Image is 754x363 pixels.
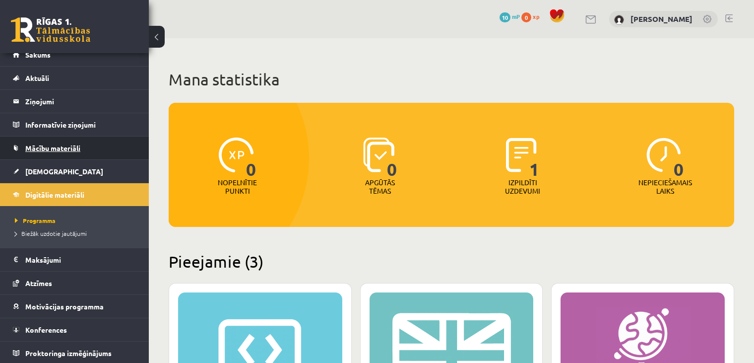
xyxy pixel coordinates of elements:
[387,138,397,178] span: 0
[13,90,136,113] a: Ziņojumi
[500,12,510,22] span: 10
[533,12,539,20] span: xp
[15,229,87,237] span: Biežāk uzdotie jautājumi
[25,190,84,199] span: Digitālie materiāli
[500,12,520,20] a: 10 mP
[503,178,542,195] p: Izpildīti uzdevumi
[13,160,136,183] a: [DEMOGRAPHIC_DATA]
[13,295,136,318] a: Motivācijas programma
[25,325,67,334] span: Konferences
[674,138,684,178] span: 0
[11,17,90,42] a: Rīgas 1. Tālmācības vidusskola
[363,138,394,172] img: icon-learned-topics-4a711ccc23c960034f471b6e78daf4a3bad4a20eaf4de84257b87e66633f6470.svg
[25,248,136,271] legend: Maksājumi
[13,43,136,66] a: Sākums
[25,50,51,59] span: Sākums
[25,113,136,136] legend: Informatīvie ziņojumi
[13,67,136,89] a: Aktuāli
[218,178,257,195] p: Nopelnītie punkti
[25,279,52,288] span: Atzīmes
[614,15,624,25] img: Sabīne Vorza
[25,73,49,82] span: Aktuāli
[521,12,544,20] a: 0 xp
[15,216,139,225] a: Programma
[529,138,540,178] span: 1
[13,113,136,136] a: Informatīvie ziņojumi
[246,138,256,178] span: 0
[13,248,136,271] a: Maksājumi
[169,252,734,271] h2: Pieejamie (3)
[15,229,139,238] a: Biežāk uzdotie jautājumi
[512,12,520,20] span: mP
[13,272,136,294] a: Atzīmes
[361,178,399,195] p: Apgūtās tēmas
[13,318,136,341] a: Konferences
[630,14,692,24] a: [PERSON_NAME]
[15,217,56,224] span: Programma
[25,90,136,113] legend: Ziņojumi
[169,70,734,89] h1: Mana statistika
[13,183,136,206] a: Digitālie materiāli
[13,137,136,159] a: Mācību materiāli
[219,138,253,172] img: icon-xp-0682a9bc20223a9ccc6f5883a126b849a74cddfe5390d2b41b4391c66f2066e7.svg
[521,12,531,22] span: 0
[506,138,537,172] img: icon-completed-tasks-ad58ae20a441b2904462921112bc710f1caf180af7a3daa7317a5a94f2d26646.svg
[25,167,103,176] span: [DEMOGRAPHIC_DATA]
[646,138,681,172] img: icon-clock-7be60019b62300814b6bd22b8e044499b485619524d84068768e800edab66f18.svg
[25,144,80,152] span: Mācību materiāli
[25,302,104,311] span: Motivācijas programma
[25,349,112,358] span: Proktoringa izmēģinājums
[638,178,692,195] p: Nepieciešamais laiks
